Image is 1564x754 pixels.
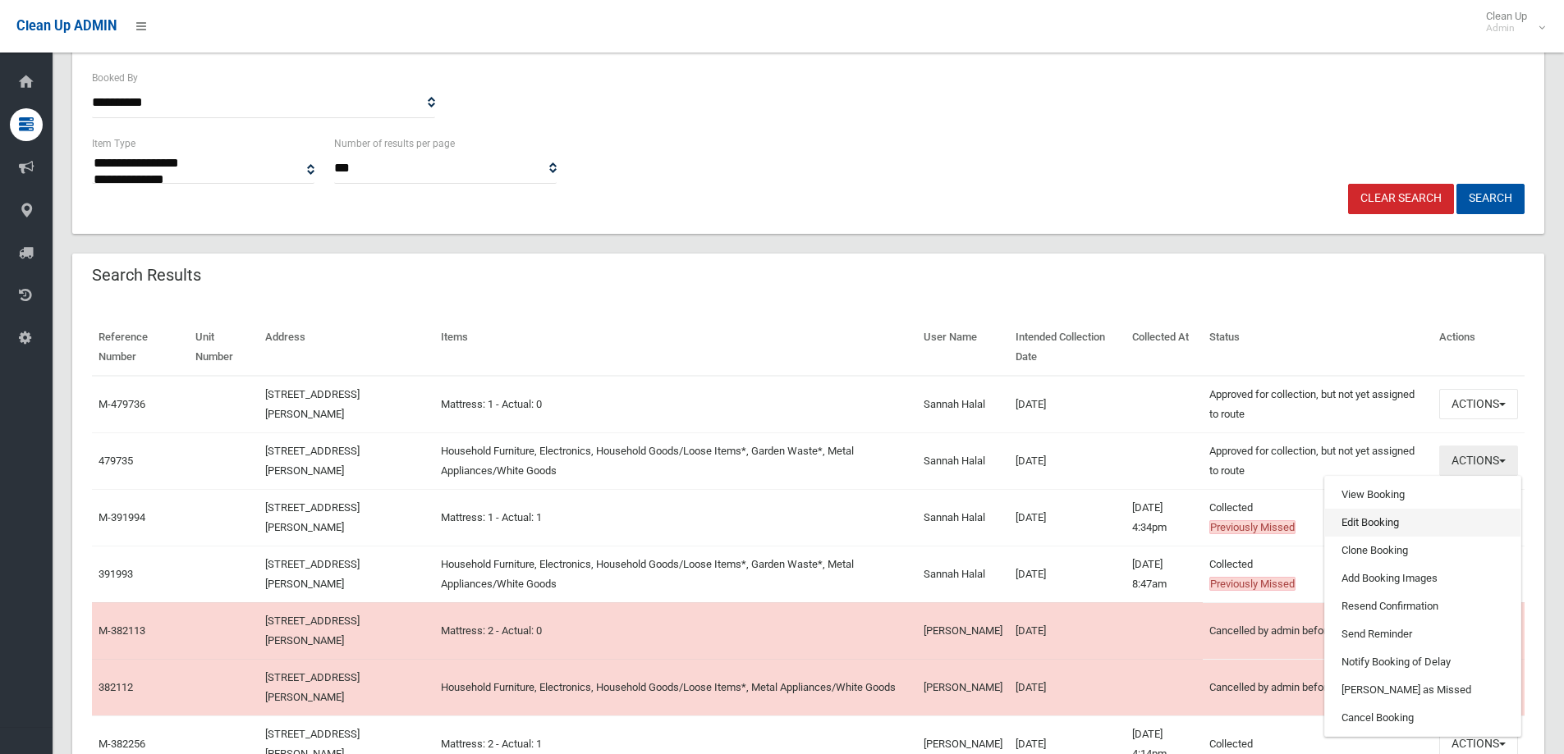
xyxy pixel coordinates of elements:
[265,445,360,477] a: [STREET_ADDRESS][PERSON_NAME]
[99,681,133,693] a: 382112
[1009,319,1126,376] th: Intended Collection Date
[99,624,145,637] a: M-382113
[92,319,189,376] th: Reference Number
[1009,659,1126,715] td: [DATE]
[1009,432,1126,489] td: [DATE]
[917,546,1009,602] td: Sannah Halal
[1456,184,1525,214] button: Search
[1439,389,1518,419] button: Actions
[92,135,135,153] label: Item Type
[1325,648,1520,676] a: Notify Booking of Delay
[1209,520,1296,534] span: Previously Missed
[434,659,917,715] td: Household Furniture, Electronics, Household Goods/Loose Items*, Metal Appliances/White Goods
[917,376,1009,433] td: Sannah Halal
[1126,546,1203,602] td: [DATE] 8:47am
[265,615,360,647] a: [STREET_ADDRESS][PERSON_NAME]
[1325,704,1520,732] a: Cancel Booking
[99,511,145,523] a: M-391994
[99,398,145,410] a: M-479736
[917,659,1009,715] td: [PERSON_NAME]
[1009,489,1126,546] td: [DATE]
[16,18,117,34] span: Clean Up ADMIN
[1325,676,1520,704] a: [PERSON_NAME] as Missed
[1433,319,1525,376] th: Actions
[1009,546,1126,602] td: [DATE]
[265,558,360,590] a: [STREET_ADDRESS][PERSON_NAME]
[1009,602,1126,659] td: [DATE]
[99,738,145,750] a: M-382256
[265,501,360,533] a: [STREET_ADDRESS][PERSON_NAME]
[1325,592,1520,620] a: Resend Confirmation
[917,432,1009,489] td: Sannah Halal
[1203,432,1433,489] td: Approved for collection, but not yet assigned to route
[265,388,360,420] a: [STREET_ADDRESS][PERSON_NAME]
[1203,546,1433,602] td: Collected
[1126,489,1203,546] td: [DATE] 4:34pm
[434,319,917,376] th: Items
[265,671,360,703] a: [STREET_ADDRESS][PERSON_NAME]
[1126,319,1203,376] th: Collected At
[434,546,917,602] td: Household Furniture, Electronics, Household Goods/Loose Items*, Garden Waste*, Metal Appliances/W...
[1325,620,1520,648] a: Send Reminder
[1478,10,1543,34] span: Clean Up
[72,259,221,291] header: Search Results
[917,489,1009,546] td: Sannah Halal
[1348,184,1454,214] a: Clear Search
[1203,659,1433,715] td: Cancelled by admin before cutoff
[434,432,917,489] td: Household Furniture, Electronics, Household Goods/Loose Items*, Garden Waste*, Metal Appliances/W...
[917,602,1009,659] td: [PERSON_NAME]
[1209,577,1296,591] span: Previously Missed
[1325,481,1520,509] a: View Booking
[259,319,434,376] th: Address
[334,135,455,153] label: Number of results per page
[1439,446,1518,476] button: Actions
[92,69,138,87] label: Booked By
[99,568,133,580] a: 391993
[1325,564,1520,592] a: Add Booking Images
[1486,22,1527,34] small: Admin
[1203,489,1433,546] td: Collected
[434,376,917,433] td: Mattress: 1 - Actual: 0
[434,489,917,546] td: Mattress: 1 - Actual: 1
[189,319,258,376] th: Unit Number
[434,602,917,659] td: Mattress: 2 - Actual: 0
[1203,319,1433,376] th: Status
[99,455,133,467] a: 479735
[1203,376,1433,433] td: Approved for collection, but not yet assigned to route
[917,319,1009,376] th: User Name
[1009,376,1126,433] td: [DATE]
[1325,537,1520,564] a: Clone Booking
[1325,509,1520,537] a: Edit Booking
[1203,602,1433,659] td: Cancelled by admin before cutoff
